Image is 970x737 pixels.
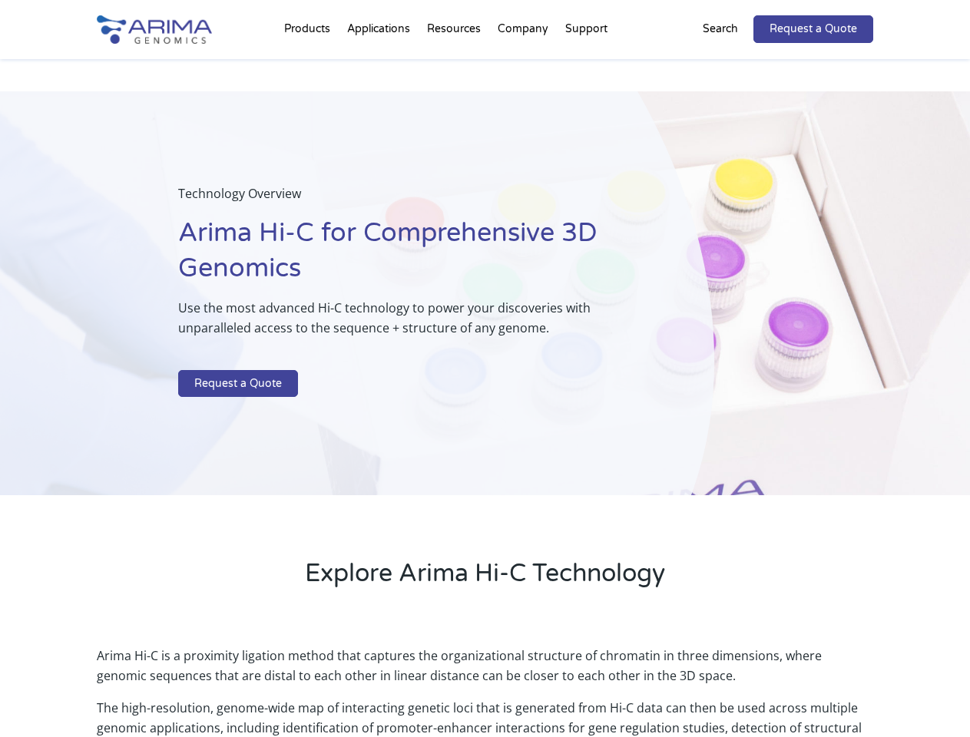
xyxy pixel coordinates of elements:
p: Use the most advanced Hi-C technology to power your discoveries with unparalleled access to the s... [178,298,637,350]
p: Technology Overview [178,183,637,216]
img: Arima-Genomics-logo [97,15,212,44]
h2: Explore Arima Hi-C Technology [97,557,872,603]
p: Search [703,19,738,39]
a: Request a Quote [178,370,298,398]
p: Arima Hi-C is a proximity ligation method that captures the organizational structure of chromatin... [97,646,872,698]
a: Request a Quote [753,15,873,43]
h1: Arima Hi-C for Comprehensive 3D Genomics [178,216,637,298]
